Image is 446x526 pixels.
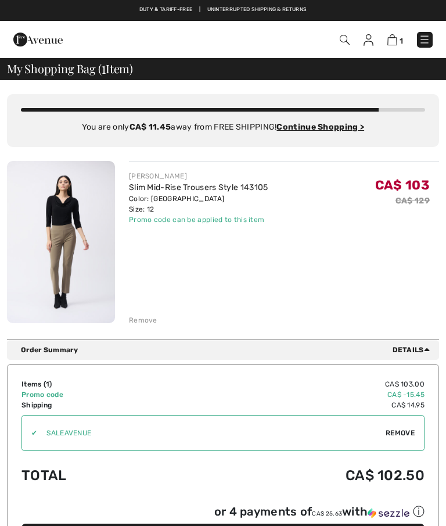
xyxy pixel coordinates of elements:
td: CA$ 14.95 [168,400,425,410]
span: 1 [400,37,403,45]
td: Items ( ) [21,379,168,389]
img: Slim Mid-Rise Trousers Style 143105 [7,161,115,323]
img: Shopping Bag [387,34,397,45]
div: ✔ [22,428,37,438]
span: My Shopping Bag ( Item) [7,63,133,74]
a: Slim Mid-Rise Trousers Style 143105 [129,183,268,192]
a: Continue Shopping > [276,122,364,132]
s: CA$ 129 [395,196,430,206]
img: 1ère Avenue [13,28,63,51]
td: CA$ 103.00 [168,379,425,389]
div: or 4 payments of with [214,504,425,520]
span: 1 [46,380,49,388]
a: 1ère Avenue [13,34,63,44]
div: Remove [129,315,157,325]
div: Promo code can be applied to this item [129,214,268,225]
div: [PERSON_NAME] [129,171,268,181]
div: You are only away from FREE SHIPPING! [21,121,425,133]
img: My Info [364,34,373,46]
td: CA$ 102.50 [168,456,425,495]
td: Shipping [21,400,168,410]
span: Remove [386,428,415,438]
a: 1 [387,34,403,46]
td: CA$ -15.45 [168,389,425,400]
span: Details [393,345,434,355]
img: Menu [419,34,430,45]
img: Search [340,35,350,45]
div: Order Summary [21,345,434,355]
div: or 4 payments ofCA$ 25.63withSezzle Click to learn more about Sezzle [21,504,425,524]
input: Promo code [37,416,386,450]
td: Promo code [21,389,168,400]
span: CA$ 25.63 [312,510,342,517]
div: Color: [GEOGRAPHIC_DATA] Size: 12 [129,194,268,214]
span: CA$ 103 [375,177,430,193]
img: Sezzle [368,508,409,518]
td: Total [21,456,168,495]
strong: CA$ 11.45 [130,122,171,132]
span: 1 [102,60,106,75]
